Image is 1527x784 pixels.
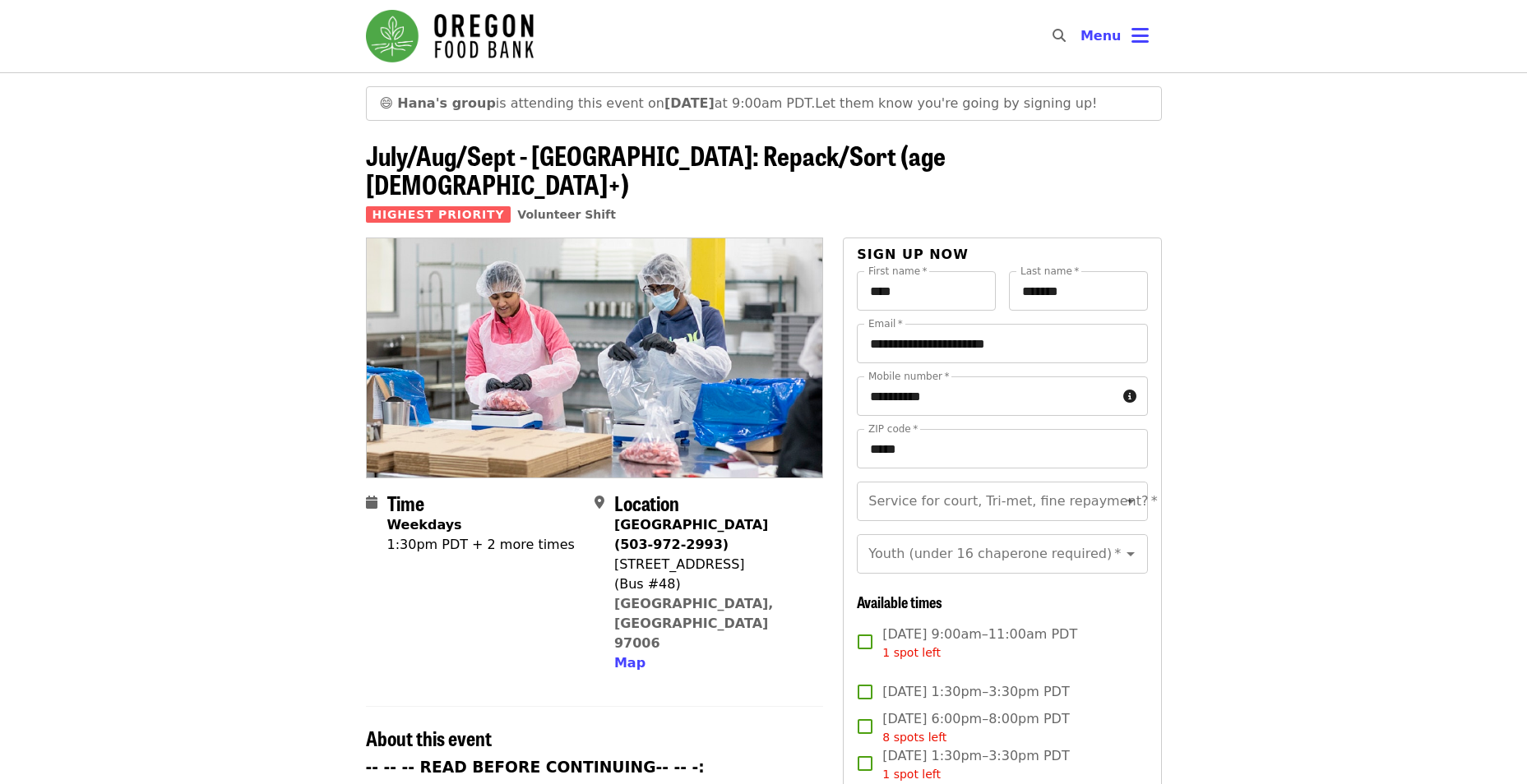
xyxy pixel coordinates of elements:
[882,746,1069,783] span: [DATE] 1:30pm–3:30pm PDT
[868,424,918,434] label: ZIP code
[868,319,903,329] label: Email
[1053,28,1066,44] i: search icon
[857,271,996,311] input: First name
[857,591,942,612] span: Available times
[366,206,511,223] span: Highest Priority
[1020,266,1079,276] label: Last name
[857,247,969,262] span: Sign up now
[387,535,575,555] div: 1:30pm PDT + 2 more times
[366,136,946,203] span: July/Aug/Sept - [GEOGRAPHIC_DATA]: Repack/Sort (age [DEMOGRAPHIC_DATA]+)
[595,495,604,510] i: map-marker-alt icon
[366,759,705,776] strong: -- -- -- READ BEFORE CONTINUING-- -- -:
[664,95,715,111] strong: [DATE]
[387,517,462,533] strong: Weekdays
[614,517,768,552] strong: [GEOGRAPHIC_DATA] (503-972-2993)
[868,371,949,381] label: Mobile number
[380,95,394,111] span: grinning face emoji
[1080,28,1122,44] span: Menu
[882,646,941,659] span: 1 spot left
[882,682,1069,702] span: [DATE] 1:30pm–3:30pm PDT
[366,10,534,62] img: Oregon Food Bank - Home
[366,723,492,752] span: About this event
[397,95,496,111] strong: Hana's group
[387,488,424,517] span: Time
[1009,271,1148,311] input: Last name
[614,555,810,574] div: [STREET_ADDRESS]
[614,653,646,673] button: Map
[857,429,1147,468] input: ZIP code
[882,625,1077,662] span: [DATE] 9:00am–11:00am PDT
[1119,542,1142,565] button: Open
[882,768,941,781] span: 1 spot left
[614,655,646,671] span: Map
[517,208,616,221] a: Volunteer Shift
[882,709,1069,746] span: [DATE] 6:00pm–8:00pm PDT
[367,238,823,477] img: July/Aug/Sept - Beaverton: Repack/Sort (age 10+) organized by Oregon Food Bank
[614,574,810,594] div: (Bus #48)
[1131,24,1149,48] i: bars icon
[857,376,1116,416] input: Mobile number
[1076,16,1089,56] input: Search
[366,495,377,510] i: calendar icon
[614,596,774,651] a: [GEOGRAPHIC_DATA], [GEOGRAPHIC_DATA] 97006
[1123,389,1136,404] i: circle-info icon
[614,488,679,517] span: Location
[857,324,1147,363] input: Email
[868,266,928,276] label: First name
[1067,16,1162,56] button: Toggle account menu
[815,95,1097,111] span: Let them know you're going by signing up!
[397,95,815,111] span: is attending this event on at 9:00am PDT.
[1119,490,1142,513] button: Open
[882,731,946,744] span: 8 spots left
